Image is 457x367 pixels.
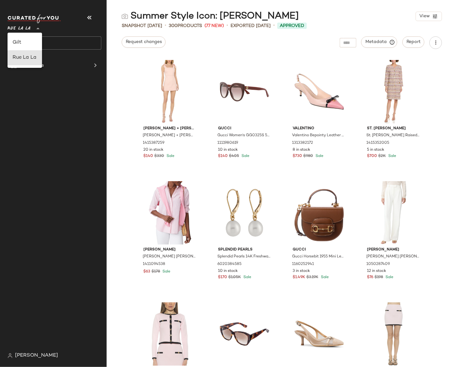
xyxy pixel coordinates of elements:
span: Sale [240,154,249,158]
span: 6020384585 [217,262,242,267]
span: 1411094538 [143,262,166,267]
img: 1160252941_RLLDTH.jpg [288,181,351,245]
span: $1.05K [228,275,241,280]
span: Sale [320,275,329,279]
img: 6020384585_RLLDTH.jpg [213,181,276,245]
img: svg%3e [8,353,13,358]
span: 1415352005 [366,140,389,146]
img: 1050287409_RLLDTH.jpg [362,181,425,245]
img: 1111003482_RLLDTH.jpg [213,302,276,366]
span: 1050287409 [366,262,390,267]
img: 1050158565_RLLDTH.jpg [362,302,425,366]
span: $76 [367,275,373,280]
span: Valentino Bepointy Leather Slingback Pump [292,133,345,138]
span: $1.49K [293,275,305,280]
img: 1415352005_RLLDTH.jpg [362,60,425,123]
img: 1311409830_RLLDTH.jpg [288,302,351,366]
span: Valentino [293,126,346,132]
span: 20 in stock [144,147,164,153]
span: View [419,14,430,19]
span: [PERSON_NAME] [PERSON_NAME] Blouse [143,254,196,260]
span: $2K [378,154,386,159]
span: [PERSON_NAME] [144,247,197,253]
span: $730 [293,154,302,159]
span: Sale [384,275,393,279]
span: Gucci [218,126,271,132]
span: Sale [162,270,171,274]
span: Gucci Horsebit 1955 Mini Leather Shoulder Bag [292,254,345,260]
span: Curations [21,62,44,69]
span: Metadata [365,39,394,45]
img: 1415387259_RLLDTH.jpg [139,60,202,123]
span: 12 in stock [367,268,386,274]
span: Gucci [293,247,346,253]
span: • [226,22,228,30]
span: St. [PERSON_NAME] Raised Plaid Tweed Dress [366,133,419,138]
span: Gucci Women's GG0325S 55mm Sunglasses [217,133,270,138]
span: [PERSON_NAME] [15,352,58,359]
span: $980 [303,154,313,159]
span: Approved [280,23,304,29]
span: [PERSON_NAME] + [PERSON_NAME] [144,126,197,132]
span: 1313382172 [292,140,313,146]
span: 1160252941 [292,262,314,267]
span: $405 [229,154,239,159]
button: Request changes [122,36,166,48]
span: $198 [375,275,383,280]
span: 10 in stock [218,268,238,274]
span: $140 [144,154,153,159]
span: 300 [169,24,178,28]
span: Splendid Pearls 14K Freshwater Pearl Drop Earrings [217,254,270,260]
span: 5 in stock [367,147,384,153]
span: Splendid Pearls [218,247,271,253]
button: View [416,12,442,21]
span: • [273,22,275,30]
span: Sale [166,154,175,158]
img: cfy_white_logo.C9jOOHJF.svg [8,14,61,23]
span: $330 [155,154,164,159]
p: Exported [DATE] [231,23,271,29]
img: svg%3e [122,13,128,19]
button: Metadata [361,36,397,48]
span: 8 in stock [293,147,310,153]
span: 10 in stock [218,147,238,153]
span: Snapshot [DATE] [122,23,162,29]
span: 1111980619 [217,140,238,146]
span: St. [PERSON_NAME] [367,126,420,132]
span: $178 [152,269,160,275]
span: [PERSON_NAME] [367,247,420,253]
span: (77 New) [205,23,224,29]
span: Sale [242,275,251,279]
button: Report [402,36,424,48]
img: 1050158965_RLLDTH.jpg [139,302,202,366]
span: $170 [218,275,227,280]
span: Sale [314,154,323,158]
div: Summer Style Icon: [PERSON_NAME] [122,10,299,23]
span: $140 [218,154,228,159]
span: $700 [367,154,377,159]
span: Rue La La [8,21,30,33]
span: 1415387259 [143,140,165,146]
span: $3.19K [306,275,318,280]
span: • [165,22,166,30]
img: 1313382172_RLLDTH.jpg [288,60,351,123]
span: Request changes [125,40,162,45]
span: Report [406,40,421,45]
div: Products [169,23,202,29]
span: [PERSON_NAME] + [PERSON_NAME] [PERSON_NAME] Tie Shoulder Dress [143,133,196,138]
img: 1111980619_RLLDTH.jpg [213,60,276,123]
span: Sale [387,154,396,158]
span: $63 [144,269,151,275]
img: 1411094538_RLLDTH.jpg [139,181,202,245]
span: [PERSON_NAME] [PERSON_NAME] Pant [366,254,419,260]
span: 3 in stock [293,268,310,274]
